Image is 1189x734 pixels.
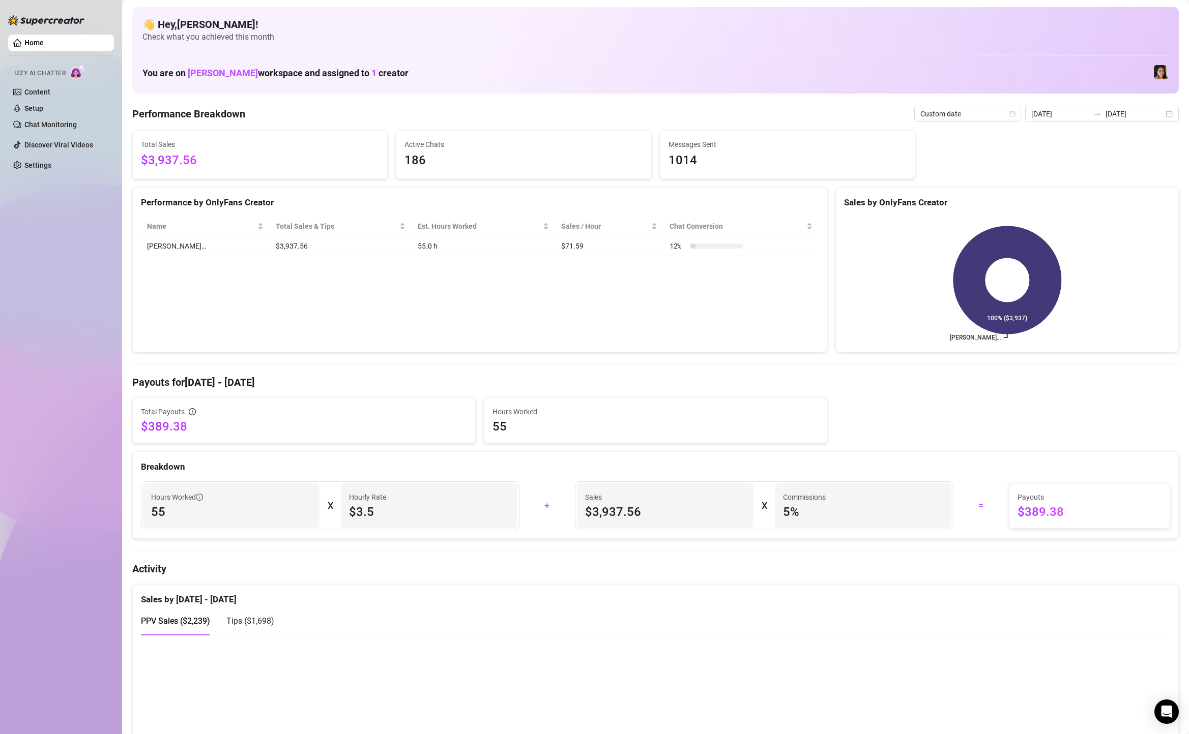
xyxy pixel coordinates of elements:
span: 55 [151,504,311,520]
span: to [1093,110,1101,118]
span: Check what you achieved this month [142,32,1169,43]
span: info-circle [196,494,203,501]
span: Tips ( $1,698 ) [226,616,274,626]
a: Home [24,39,44,47]
div: Sales by [DATE] - [DATE] [141,585,1170,606]
div: X [328,498,333,514]
div: = [960,498,1003,514]
h4: Performance Breakdown [132,107,245,121]
span: Hours Worked [492,406,819,417]
span: $3.5 [349,504,509,520]
span: [PERSON_NAME] [188,68,258,78]
span: 5 % [783,504,943,520]
div: Performance by OnlyFans Creator [141,196,819,209]
div: Sales by OnlyFans Creator [844,196,1170,209]
img: Luna [1154,65,1168,79]
div: Est. Hours Worked [418,221,541,232]
span: 12 % [670,240,686,252]
td: $3,937.56 [270,236,412,256]
span: info-circle [189,408,196,415]
span: 1 [371,68,376,78]
a: Content [24,88,50,96]
img: logo-BBDzfeDw.svg [8,15,84,25]
span: Messages Sent [669,139,907,150]
h1: You are on workspace and assigned to creator [142,68,409,79]
span: Total Sales & Tips [276,221,398,232]
input: Start date [1031,108,1089,119]
span: swap-right [1093,110,1101,118]
a: Setup [24,104,43,112]
td: 55.0 h [412,236,555,256]
span: Izzy AI Chatter [14,69,66,78]
div: + [526,498,569,514]
img: AI Chatter [70,65,85,79]
h4: 👋 Hey, [PERSON_NAME] ! [142,17,1169,32]
span: 55 [492,418,819,435]
article: Commissions [783,492,826,503]
span: $389.38 [1018,504,1162,520]
article: Hourly Rate [349,492,386,503]
div: Open Intercom Messenger [1154,699,1179,724]
a: Settings [24,161,51,169]
span: Payouts [1018,492,1162,503]
h4: Payouts for [DATE] - [DATE] [132,375,1179,389]
span: Custom date [920,106,1015,121]
h4: Activity [132,562,1179,576]
span: Active Chats [404,139,643,150]
th: Chat Conversion [663,217,819,236]
span: Chat Conversion [670,221,804,232]
span: Total Sales [141,139,379,150]
th: Total Sales & Tips [270,217,412,236]
span: $3,937.56 [141,151,379,170]
span: Name [147,221,255,232]
a: Chat Monitoring [24,120,77,129]
span: 1014 [669,151,907,170]
td: [PERSON_NAME]… [141,236,270,256]
span: Hours Worked [151,492,203,503]
span: $389.38 [141,418,467,435]
a: Discover Viral Videos [24,141,93,149]
span: 186 [404,151,643,170]
td: $71.59 [555,236,663,256]
div: X [762,498,767,514]
th: Name [141,217,270,236]
span: Sales / Hour [561,221,649,232]
input: End date [1106,108,1164,119]
span: Sales [585,492,745,503]
th: Sales / Hour [555,217,663,236]
span: calendar [1009,111,1016,117]
span: Total Payouts [141,406,185,417]
span: $3,937.56 [585,504,745,520]
span: PPV Sales ( $2,239 ) [141,616,210,626]
div: Breakdown [141,460,1170,474]
text: [PERSON_NAME]… [950,334,1001,341]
